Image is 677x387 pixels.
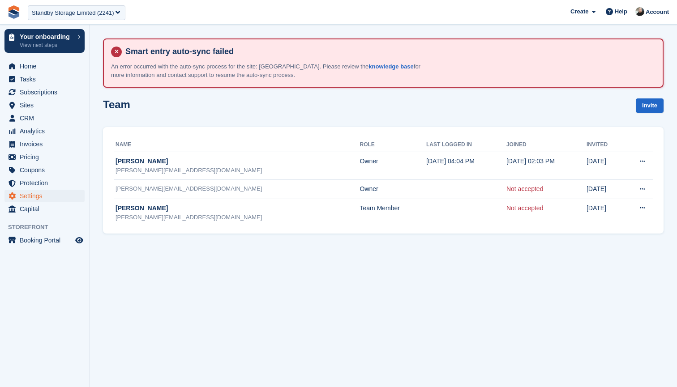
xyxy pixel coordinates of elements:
a: Not accepted [506,204,544,212]
span: Coupons [20,164,73,176]
a: knowledge base [368,63,413,70]
th: Invited [587,138,622,152]
span: Storefront [8,223,89,232]
a: menu [4,73,85,85]
a: menu [4,164,85,176]
p: View next steps [20,41,73,49]
a: menu [4,112,85,124]
a: menu [4,60,85,72]
td: [DATE] [587,180,622,199]
div: Standby Storage Limited (2241) [32,9,114,17]
span: Pricing [20,151,73,163]
a: Not accepted [506,185,544,192]
th: Name [114,138,360,152]
span: Subscriptions [20,86,73,98]
span: Protection [20,177,73,189]
h1: Team [103,98,130,111]
a: menu [4,138,85,150]
th: Role [360,138,426,152]
a: menu [4,99,85,111]
th: Last logged in [426,138,506,152]
span: Booking Portal [20,234,73,247]
span: Tasks [20,73,73,85]
img: stora-icon-8386f47178a22dfd0bd8f6a31ec36ba5ce8667c1dd55bd0f319d3a0aa187defe.svg [7,5,21,19]
div: [PERSON_NAME][EMAIL_ADDRESS][DOMAIN_NAME] [116,213,360,222]
span: CRM [20,112,73,124]
a: Your onboarding View next steps [4,29,85,53]
img: Tom Huddleston [635,7,644,16]
td: [DATE] 02:03 PM [506,152,587,180]
span: Invoices [20,138,73,150]
span: Account [646,8,669,17]
span: Capital [20,203,73,215]
a: menu [4,151,85,163]
td: Owner [360,180,426,199]
span: Analytics [20,125,73,137]
div: [PERSON_NAME] [116,157,360,166]
a: menu [4,86,85,98]
td: [DATE] [587,199,622,226]
div: [PERSON_NAME][EMAIL_ADDRESS][DOMAIN_NAME] [116,166,360,175]
div: [PERSON_NAME][EMAIL_ADDRESS][DOMAIN_NAME] [116,184,360,193]
p: Your onboarding [20,34,73,40]
h4: Smart entry auto-sync failed [122,47,656,57]
a: Invite [636,98,664,113]
td: [DATE] 04:04 PM [426,152,506,180]
td: Owner [360,152,426,180]
td: Team Member [360,199,426,226]
span: Settings [20,190,73,202]
td: [DATE] [587,152,622,180]
span: Home [20,60,73,72]
span: Help [615,7,627,16]
a: menu [4,125,85,137]
a: menu [4,190,85,202]
p: An error occurred with the auto-sync process for the site: [GEOGRAPHIC_DATA]. Please review the f... [111,62,424,80]
a: Preview store [74,235,85,246]
a: menu [4,177,85,189]
span: Sites [20,99,73,111]
th: Joined [506,138,587,152]
span: Create [570,7,588,16]
div: [PERSON_NAME] [116,204,360,213]
a: menu [4,203,85,215]
a: menu [4,234,85,247]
